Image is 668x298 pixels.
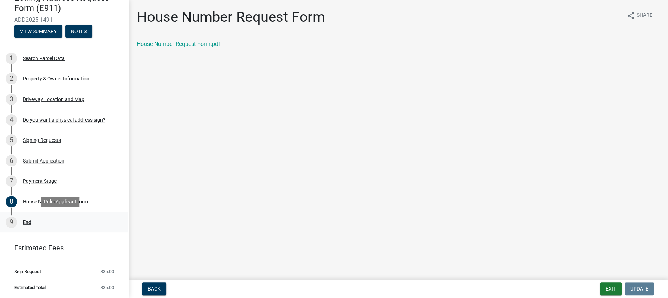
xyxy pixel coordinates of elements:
[100,285,114,290] span: $35.00
[142,282,166,295] button: Back
[6,73,17,84] div: 2
[41,197,79,207] div: Role: Applicant
[14,16,114,23] span: ADD2025-1491
[625,282,654,295] button: Update
[137,41,220,47] a: House Number Request Form.pdf
[6,175,17,187] div: 7
[137,9,325,26] h1: House Number Request Form
[6,241,117,255] a: Estimated Fees
[630,286,648,292] span: Update
[6,155,17,166] div: 6
[14,269,41,274] span: Sign Request
[6,114,17,126] div: 4
[23,56,65,61] div: Search Parcel Data
[23,220,31,225] div: End
[23,158,64,163] div: Submit Application
[6,53,17,64] div: 1
[6,196,17,207] div: 8
[6,134,17,146] div: 5
[65,29,92,34] wm-modal-confirm: Notes
[6,217,17,228] div: 9
[621,9,658,22] button: shareShare
[14,25,62,38] button: View Summary
[637,11,652,20] span: Share
[600,282,622,295] button: Exit
[23,97,84,102] div: Driveway Location and Map
[23,199,88,204] div: House Number Request Form
[627,11,635,20] i: share
[23,138,61,143] div: Signing Requests
[148,286,161,292] span: Back
[65,25,92,38] button: Notes
[14,29,62,34] wm-modal-confirm: Summary
[23,76,89,81] div: Property & Owner Information
[6,94,17,105] div: 3
[23,179,57,183] div: Payment Stage
[23,117,105,122] div: Do you want a physical address sign?
[14,285,46,290] span: Estimated Total
[100,269,114,274] span: $35.00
